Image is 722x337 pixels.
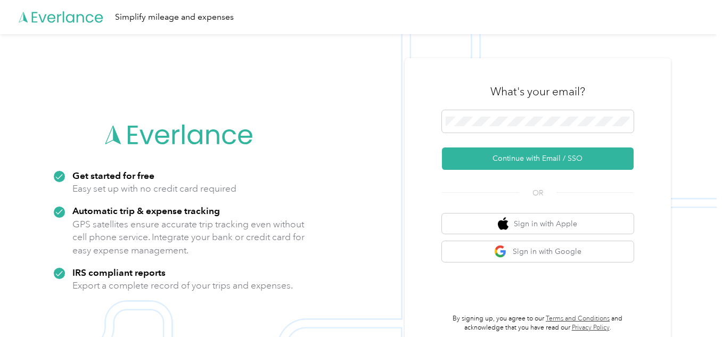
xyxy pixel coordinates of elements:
a: Privacy Policy [572,324,610,332]
strong: IRS compliant reports [72,267,166,278]
button: Continue with Email / SSO [442,147,634,170]
span: OR [519,187,556,199]
strong: Get started for free [72,170,154,181]
div: Simplify mileage and expenses [115,11,234,24]
p: Export a complete record of your trips and expenses. [72,279,293,292]
button: google logoSign in with Google [442,241,634,262]
img: google logo [494,245,507,258]
strong: Automatic trip & expense tracking [72,205,220,216]
p: By signing up, you agree to our and acknowledge that you have read our . [442,314,634,333]
a: Terms and Conditions [546,315,610,323]
img: apple logo [498,217,508,231]
h3: What's your email? [490,84,585,99]
p: Easy set up with no credit card required [72,182,236,195]
button: apple logoSign in with Apple [442,213,634,234]
p: GPS satellites ensure accurate trip tracking even without cell phone service. Integrate your bank... [72,218,305,257]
